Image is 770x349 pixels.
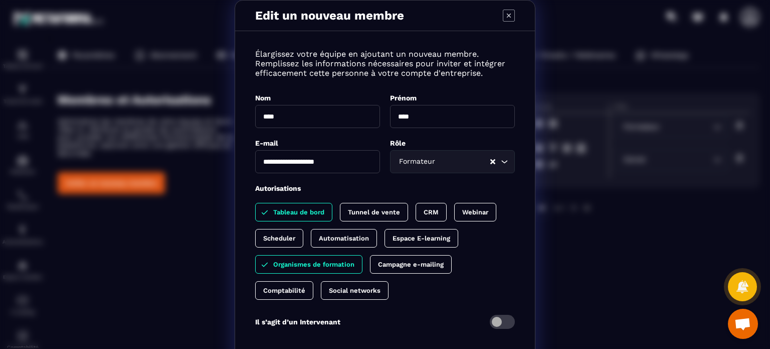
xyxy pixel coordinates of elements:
p: Social networks [329,287,380,294]
p: Campagne e-mailing [378,261,444,268]
p: Edit un nouveau membre [255,9,404,23]
p: Tunnel de vente [348,208,400,216]
p: Automatisation [319,235,369,242]
div: Search for option [390,150,515,173]
span: Formateur [397,156,437,167]
label: E-mail [255,139,278,147]
a: Ouvrir le chat [728,309,758,339]
p: Comptabilité [263,287,305,294]
p: Organismes de formation [273,261,354,268]
label: Nom [255,94,271,102]
p: Webinar [462,208,488,216]
button: Clear Selected [490,158,495,166]
p: Espace E-learning [393,235,450,242]
p: Élargissez votre équipe en ajoutant un nouveau membre. Remplissez les informations nécessaires po... [255,49,515,78]
label: Rôle [390,139,406,147]
input: Search for option [437,156,489,167]
label: Prénom [390,94,417,102]
p: Tableau de bord [273,208,324,216]
p: Il s’agit d’un Intervenant [255,318,340,326]
label: Autorisations [255,184,301,192]
p: CRM [424,208,439,216]
p: Scheduler [263,235,295,242]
